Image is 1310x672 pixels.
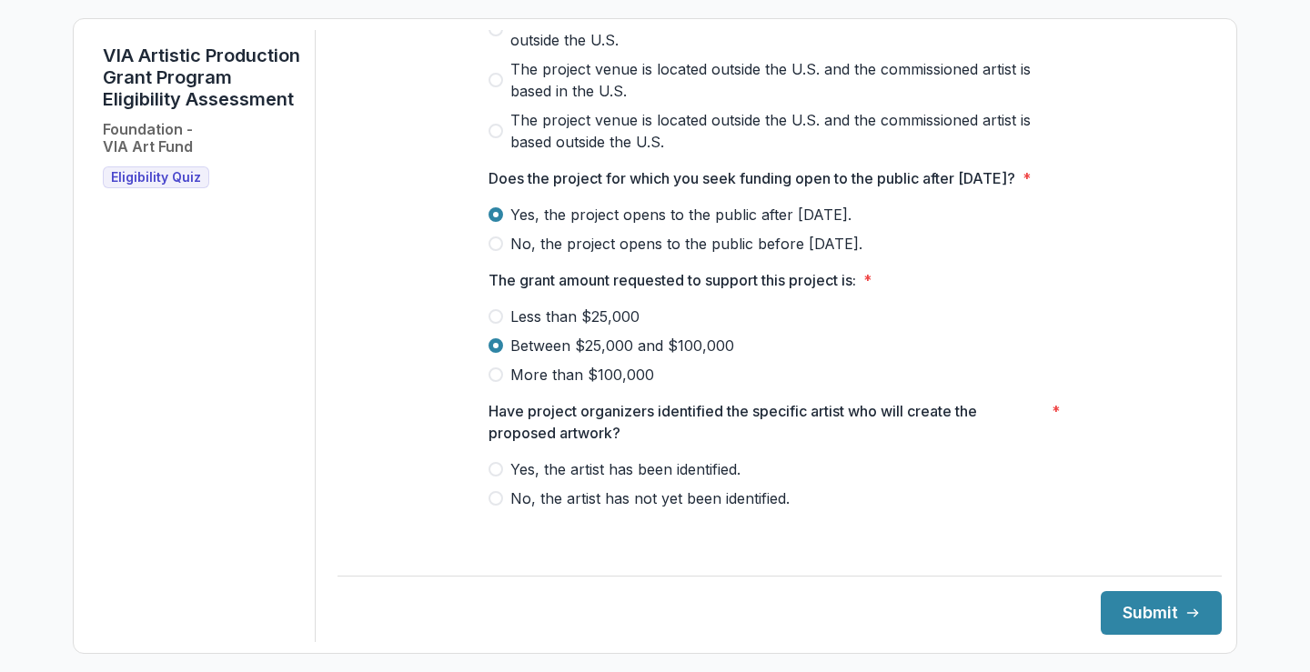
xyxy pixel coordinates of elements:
[489,400,1044,444] p: Have project organizers identified the specific artist who will create the proposed artwork?
[103,121,193,155] h2: Foundation - VIA Art Fund
[510,306,640,327] span: Less than $25,000
[103,45,300,110] h1: VIA Artistic Production Grant Program Eligibility Assessment
[510,335,734,356] span: Between $25,000 and $100,000
[111,170,201,186] span: Eligibility Quiz
[1101,591,1222,635] button: Submit
[510,458,741,480] span: Yes, the artist has been identified.
[510,233,862,255] span: No, the project opens to the public before [DATE].
[510,204,851,226] span: Yes, the project opens to the public after [DATE].
[510,109,1071,153] span: The project venue is located outside the U.S. and the commissioned artist is based outside the U.S.
[510,58,1071,102] span: The project venue is located outside the U.S. and the commissioned artist is based in the U.S.
[489,167,1015,189] p: Does the project for which you seek funding open to the public after [DATE]?
[489,269,856,291] p: The grant amount requested to support this project is:
[510,364,654,386] span: More than $100,000
[510,487,790,509] span: No, the artist has not yet been identified.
